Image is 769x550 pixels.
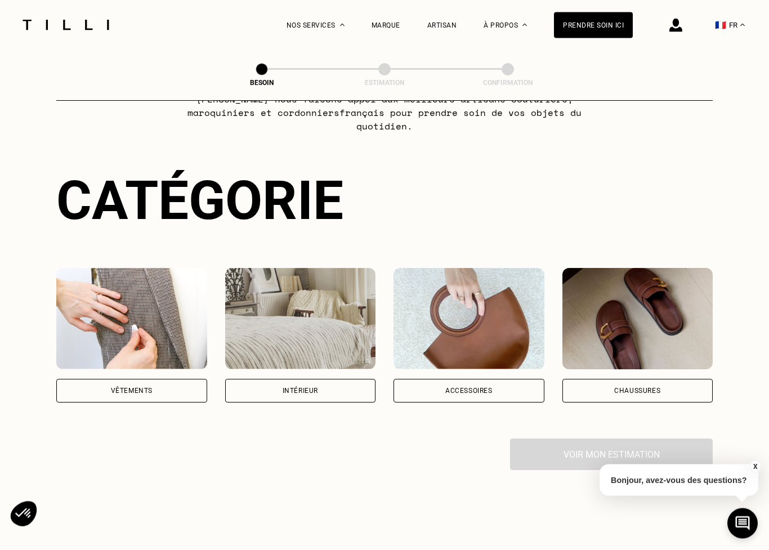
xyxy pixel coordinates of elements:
button: X [749,460,761,473]
a: Artisan [427,21,457,29]
img: Logo du service de couturière Tilli [19,20,113,30]
div: Besoin [205,79,318,87]
div: Intérieur [283,388,318,395]
img: Menu déroulant à propos [522,24,527,26]
img: menu déroulant [740,24,745,26]
img: Accessoires [394,269,544,370]
div: Catégorie [56,169,713,232]
img: Vêtements [56,269,207,370]
div: Chaussures [614,388,660,395]
p: Bonjour, avez-vous des questions? [600,464,758,496]
img: Menu déroulant [340,24,345,26]
div: Confirmation [451,79,564,87]
a: Marque [372,21,400,29]
img: icône connexion [669,19,682,32]
div: Estimation [328,79,441,87]
img: Chaussures [562,269,713,370]
div: Accessoires [445,388,493,395]
img: Intérieur [225,269,376,370]
span: 🇫🇷 [715,20,726,30]
p: [PERSON_NAME] nous faisons appel aux meilleurs artisans couturiers , maroquiniers et cordonniers ... [162,93,608,133]
div: Vêtements [111,388,153,395]
a: Prendre soin ici [554,12,633,38]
